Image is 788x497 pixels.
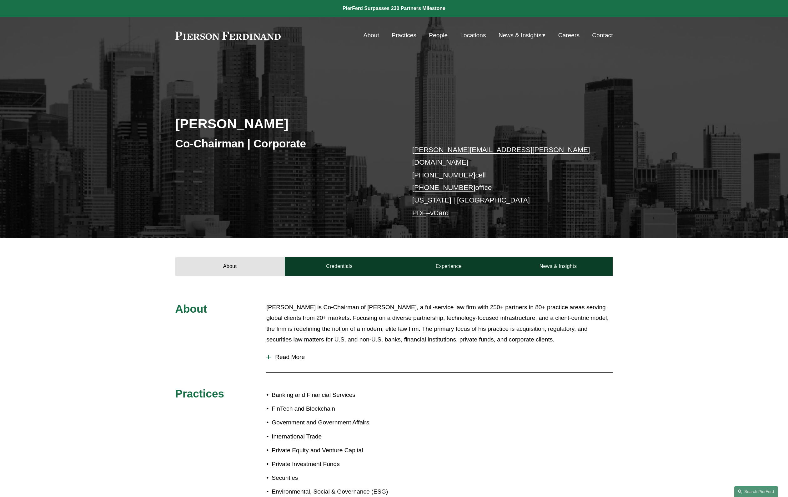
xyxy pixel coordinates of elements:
[175,257,285,276] a: About
[272,390,394,401] p: Banking and Financial Services
[392,29,416,41] a: Practices
[412,146,590,166] a: [PERSON_NAME][EMAIL_ADDRESS][PERSON_NAME][DOMAIN_NAME]
[285,257,394,276] a: Credentials
[412,171,475,179] a: [PHONE_NUMBER]
[429,29,448,41] a: People
[412,184,475,192] a: [PHONE_NUMBER]
[175,303,207,315] span: About
[460,29,486,41] a: Locations
[394,257,504,276] a: Experience
[272,459,394,470] p: Private Investment Funds
[272,403,394,414] p: FinTech and Blockchain
[272,431,394,442] p: International Trade
[412,209,426,217] a: PDF
[266,302,613,345] p: [PERSON_NAME] is Co-Chairman of [PERSON_NAME], a full-service law firm with 250+ partners in 80+ ...
[499,29,546,41] a: folder dropdown
[558,29,580,41] a: Careers
[499,30,542,41] span: News & Insights
[503,257,613,276] a: News & Insights
[272,417,394,428] p: Government and Government Affairs
[592,29,613,41] a: Contact
[412,144,595,219] p: cell office [US_STATE] | [GEOGRAPHIC_DATA] –
[271,354,613,361] span: Read More
[272,473,394,484] p: Securities
[266,349,613,365] button: Read More
[175,387,224,400] span: Practices
[272,445,394,456] p: Private Equity and Venture Capital
[364,29,379,41] a: About
[430,209,449,217] a: vCard
[175,115,394,132] h2: [PERSON_NAME]
[734,486,778,497] a: Search this site
[175,137,394,151] h3: Co-Chairman | Corporate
